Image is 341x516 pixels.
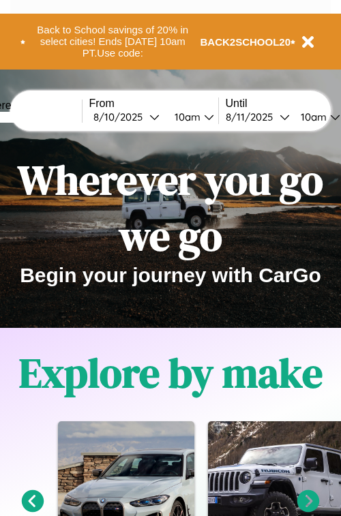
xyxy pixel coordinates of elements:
div: 8 / 10 / 2025 [93,110,149,123]
b: BACK2SCHOOL20 [201,36,291,48]
button: 10am [164,110,218,124]
div: 10am [294,110,330,123]
div: 8 / 11 / 2025 [226,110,280,123]
div: 10am [168,110,204,123]
button: 8/10/2025 [89,110,164,124]
h1: Explore by make [19,345,323,401]
button: Back to School savings of 20% in select cities! Ends [DATE] 10am PT.Use code: [25,20,201,63]
label: From [89,97,218,110]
